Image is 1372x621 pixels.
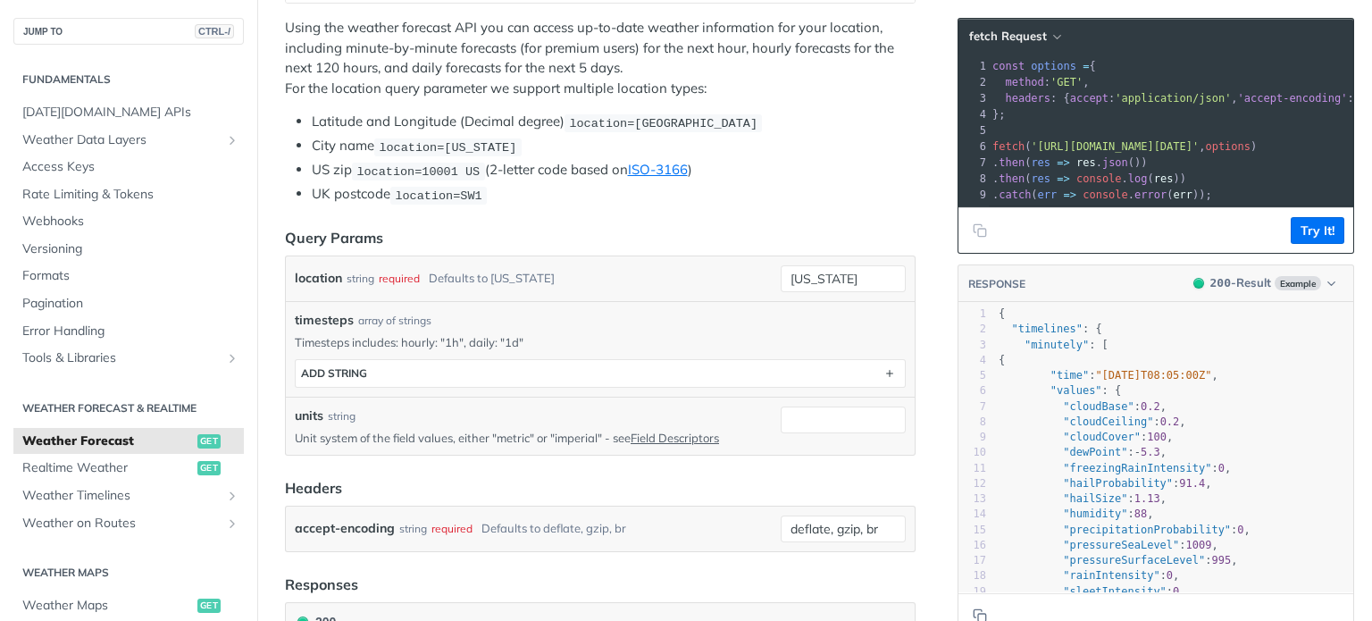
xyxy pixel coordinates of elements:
span: Rate Limiting & Tokens [22,186,239,204]
button: Show subpages for Weather Data Layers [225,133,239,147]
span: : , [999,400,1167,413]
span: : , [999,415,1186,428]
span: 91.4 [1179,477,1205,490]
span: Weather on Routes [22,515,221,533]
span: Pagination [22,295,239,313]
span: catch [999,189,1031,201]
span: : , [999,554,1237,566]
div: 9 [958,187,989,203]
span: Tools & Libraries [22,349,221,367]
a: Field Descriptors [631,431,719,445]
div: 1 [958,58,989,74]
div: 6 [958,383,986,399]
span: "freezingRainIntensity" [1063,462,1211,474]
span: : , [999,431,1173,443]
a: Formats [13,263,244,290]
div: 7 [958,155,989,171]
span: 5.3 [1141,446,1160,458]
span: { [992,60,1096,72]
div: 3 [958,338,986,353]
span: { [999,307,1005,320]
p: Using the weather forecast API you can access up-to-date weather information for your location, i... [285,18,916,98]
label: accept-encoding [295,516,395,541]
span: . ( . ( )); [992,189,1212,201]
span: "precipitationProbability" [1063,524,1231,536]
span: "cloudCover" [1063,431,1141,443]
div: - Result [1210,274,1271,292]
span: get [197,461,221,475]
span: 0 [1167,569,1173,582]
span: "timelines" [1011,323,1082,335]
span: headers [1005,92,1050,105]
span: location=SW1 [395,189,481,202]
div: 6 [958,138,989,155]
a: [DATE][DOMAIN_NAME] APIs [13,99,244,126]
span: : { [999,384,1121,397]
div: required [379,265,420,291]
span: timesteps [295,311,354,330]
span: "rainIntensity" [1063,569,1159,582]
a: Versioning [13,236,244,263]
a: Tools & LibrariesShow subpages for Tools & Libraries [13,345,244,372]
span: Realtime Weather [22,459,193,477]
div: 8 [958,415,986,430]
span: Weather Timelines [22,487,221,505]
button: Try It! [1291,217,1344,244]
span: Webhooks [22,213,239,231]
span: : [ [999,339,1108,351]
span: Error Handling [22,323,239,340]
a: Weather Data LayersShow subpages for Weather Data Layers [13,127,244,154]
span: "minutely" [1025,339,1089,351]
span: : , [999,524,1251,536]
span: : , [999,462,1231,474]
span: 995 [1211,554,1231,566]
li: US zip (2-letter code based on ) [312,160,916,180]
span: fetch Request [969,29,1047,44]
span: => [1064,189,1076,201]
div: 4 [958,353,986,368]
div: ADD string [301,366,367,380]
span: "time" [1050,369,1089,382]
span: = [1083,60,1089,72]
span: Formats [22,267,239,285]
div: string [328,408,356,424]
span: err [1038,189,1058,201]
span: then [999,156,1025,169]
span: err [1173,189,1192,201]
span: : , [999,492,1167,505]
span: }; [992,108,1006,121]
span: : { [999,323,1102,335]
button: JUMP TOCTRL-/ [13,18,244,45]
h2: Weather Maps [13,565,244,581]
span: options [1031,60,1076,72]
div: 16 [958,538,986,553]
div: 2 [958,322,986,337]
span: : , [992,76,1090,88]
p: Timesteps includes: hourly: "1h", daily: "1d" [295,334,906,350]
li: City name [312,136,916,156]
label: units [295,407,323,425]
span: Weather Maps [22,597,193,615]
span: : , [999,585,1186,598]
button: RESPONSE [967,275,1026,293]
div: 2 [958,74,989,90]
div: Defaults to [US_STATE] [429,265,555,291]
span: : , [999,477,1212,490]
div: 1 [958,306,986,322]
span: . ( . ()) [992,156,1148,169]
span: Weather Forecast [22,432,193,450]
div: 9 [958,430,986,445]
span: "values" [1050,384,1102,397]
a: Weather on RoutesShow subpages for Weather on Routes [13,510,244,537]
span: method [1005,76,1043,88]
span: accept [1070,92,1108,105]
span: res [1154,172,1174,185]
div: string [399,516,427,541]
span: 1.13 [1134,492,1160,505]
span: location=[GEOGRAPHIC_DATA] [569,116,757,130]
span: Access Keys [22,158,239,176]
span: Weather Data Layers [22,131,221,149]
a: Rate Limiting & Tokens [13,181,244,208]
div: 4 [958,106,989,122]
div: array of strings [358,313,431,329]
